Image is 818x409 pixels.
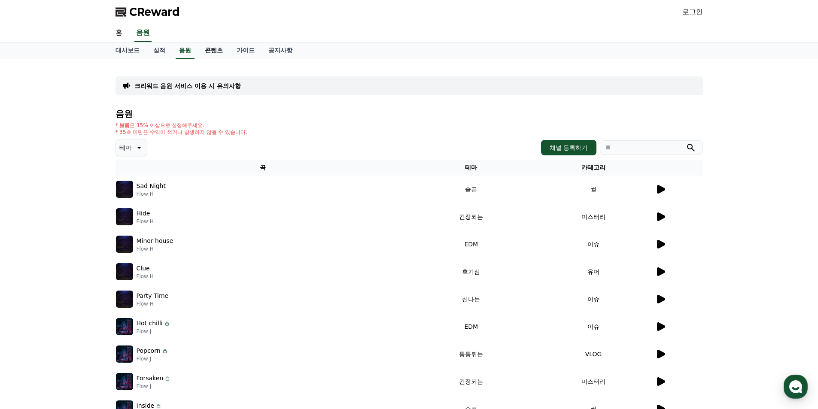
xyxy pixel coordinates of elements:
img: music [116,291,133,308]
th: 카테고리 [532,160,655,176]
a: 대시보드 [109,42,146,59]
a: 크리워드 음원 서비스 이용 시 유의사항 [134,82,241,90]
img: music [116,181,133,198]
p: Hide [137,209,150,218]
p: Popcorn [137,346,161,355]
p: * 볼륨은 15% 이상으로 설정해주세요. [116,122,248,129]
button: 테마 [116,139,147,156]
td: 신나는 [410,285,532,313]
td: 긴장되는 [410,203,532,230]
a: 설정 [111,272,165,294]
p: Flow H [137,300,169,307]
a: 대화 [57,272,111,294]
p: 테마 [119,142,131,154]
img: music [116,318,133,335]
a: 홈 [109,24,129,42]
td: 이슈 [532,230,655,258]
td: 썰 [532,176,655,203]
td: 유머 [532,258,655,285]
a: 콘텐츠 [198,42,230,59]
p: Flow H [137,191,166,197]
p: Flow J [137,328,170,335]
a: 로그인 [682,7,703,17]
td: VLOG [532,340,655,368]
span: 설정 [133,285,143,292]
th: 테마 [410,160,532,176]
a: 홈 [3,272,57,294]
p: * 35초 미만은 수익이 적거나 발생하지 않을 수 있습니다. [116,129,248,136]
p: Flow H [137,273,154,280]
p: Clue [137,264,150,273]
img: music [116,236,133,253]
p: Flow H [137,218,154,225]
td: 긴장되는 [410,368,532,395]
img: music [116,345,133,363]
p: Flow H [137,245,173,252]
th: 곡 [116,160,410,176]
span: CReward [129,5,180,19]
a: CReward [116,5,180,19]
td: 미스터리 [532,368,655,395]
h4: 음원 [116,109,703,118]
td: 통통튀는 [410,340,532,368]
a: 공지사항 [262,42,299,59]
img: music [116,208,133,225]
td: 호기심 [410,258,532,285]
span: 홈 [27,285,32,292]
p: Sad Night [137,182,166,191]
img: music [116,373,133,390]
button: 채널 등록하기 [541,140,596,155]
td: 슬픈 [410,176,532,203]
p: Hot chilli [137,319,163,328]
img: music [116,263,133,280]
td: EDM [410,230,532,258]
a: 음원 [176,42,195,59]
p: Minor house [137,236,173,245]
td: 이슈 [532,313,655,340]
a: 가이드 [230,42,262,59]
td: 이슈 [532,285,655,313]
td: 미스터리 [532,203,655,230]
p: Party Time [137,291,169,300]
a: 음원 [134,24,152,42]
a: 실적 [146,42,172,59]
p: Flow J [137,383,171,390]
p: Flow J [137,355,168,362]
span: 대화 [79,285,89,292]
p: Forsaken [137,374,164,383]
td: EDM [410,313,532,340]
